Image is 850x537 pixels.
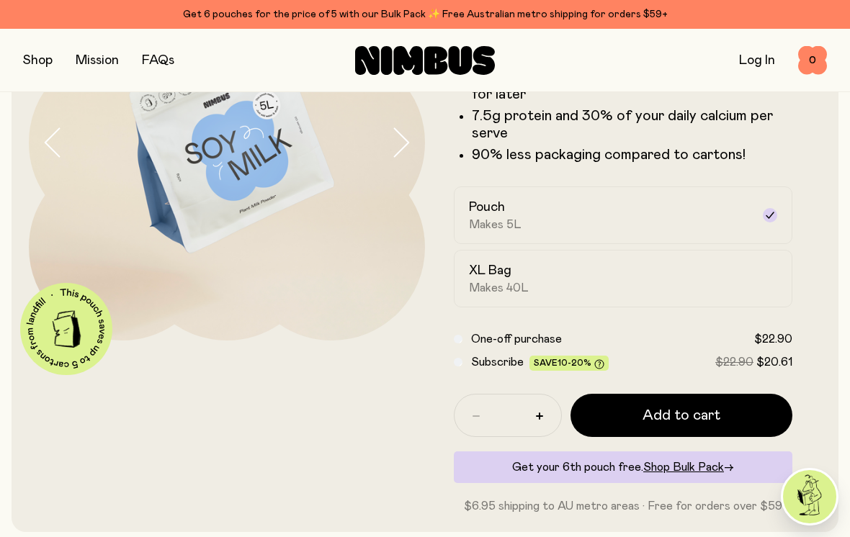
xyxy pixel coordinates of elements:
h2: Pouch [469,199,505,216]
a: FAQs [142,54,174,67]
button: 0 [798,46,827,75]
h2: XL Bag [469,262,511,279]
span: $22.90 [754,333,792,345]
span: $20.61 [756,356,792,368]
span: Makes 5L [469,217,522,232]
span: Add to cart [643,405,720,425]
span: Shop Bulk Pack [643,461,724,473]
button: Add to cart [571,394,792,437]
div: Get 6 pouches for the price of 5 with our Bulk Pack ✨ Free Australian metro shipping for orders $59+ [23,6,827,23]
span: Makes 40L [469,281,529,295]
div: Get your 6th pouch free. [454,451,792,483]
p: $6.95 shipping to AU metro areas · Free for orders over $59 [454,497,792,515]
a: Shop Bulk Pack→ [643,461,734,473]
img: agent [783,470,836,523]
a: Log In [739,54,775,67]
span: Subscribe [471,356,524,368]
span: Save [534,358,604,369]
span: $22.90 [715,356,753,368]
a: Mission [76,54,119,67]
span: 10-20% [558,358,591,367]
li: 7.5g protein and 30% of your daily calcium per serve [472,107,792,142]
p: 90% less packaging compared to cartons! [472,146,792,163]
span: One-off purchase [471,333,562,345]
